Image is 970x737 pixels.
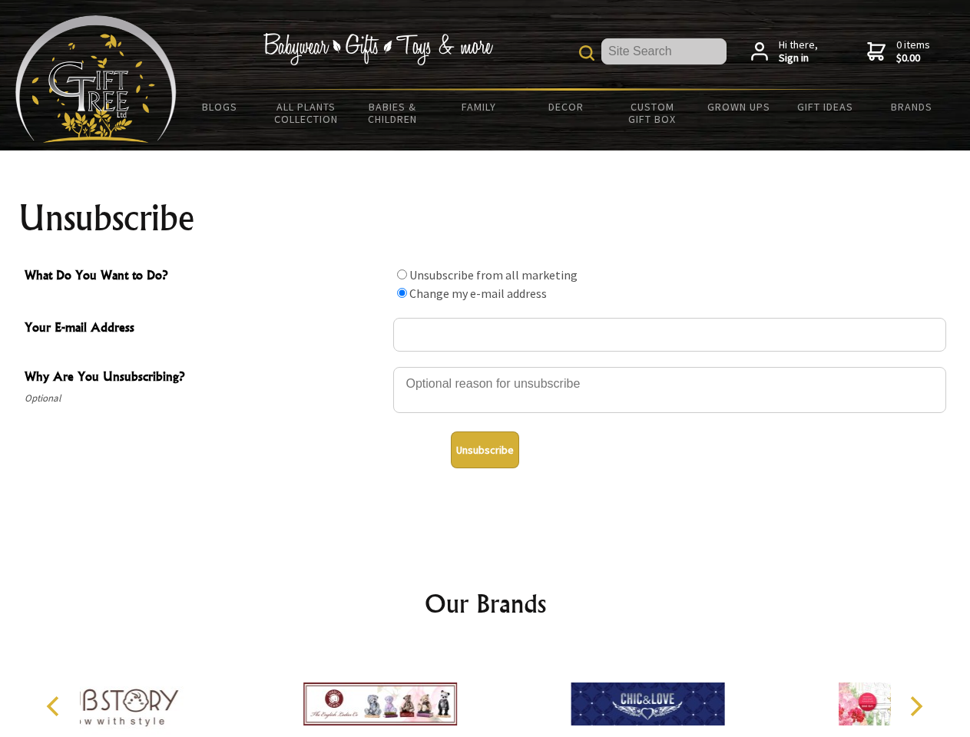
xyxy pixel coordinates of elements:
button: Next [899,689,932,723]
a: All Plants Collection [263,91,350,135]
button: Unsubscribe [451,431,519,468]
a: Gift Ideas [782,91,869,123]
a: 0 items$0.00 [867,38,930,65]
span: Your E-mail Address [25,318,386,340]
span: Why Are You Unsubscribing? [25,367,386,389]
span: Hi there, [779,38,818,65]
span: 0 items [896,38,930,65]
a: Decor [522,91,609,123]
a: Babies & Children [349,91,436,135]
label: Change my e-mail address [409,286,547,301]
a: Hi there,Sign in [751,38,818,65]
a: Brands [869,91,955,123]
strong: Sign in [779,51,818,65]
span: What Do You Want to Do? [25,266,386,288]
a: Family [436,91,523,123]
textarea: Why Are You Unsubscribing? [393,367,946,413]
span: Optional [25,389,386,408]
input: Your E-mail Address [393,318,946,352]
input: What Do You Want to Do? [397,288,407,298]
button: Previous [38,689,72,723]
h2: Our Brands [31,585,940,622]
a: Custom Gift Box [609,91,696,135]
strong: $0.00 [896,51,930,65]
label: Unsubscribe from all marketing [409,267,578,283]
a: BLOGS [177,91,263,123]
input: What Do You Want to Do? [397,269,407,279]
img: Babywear - Gifts - Toys & more [263,33,493,65]
a: Grown Ups [695,91,782,123]
input: Site Search [601,38,727,64]
h1: Unsubscribe [18,200,952,236]
img: Babyware - Gifts - Toys and more... [15,15,177,143]
img: product search [579,45,594,61]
